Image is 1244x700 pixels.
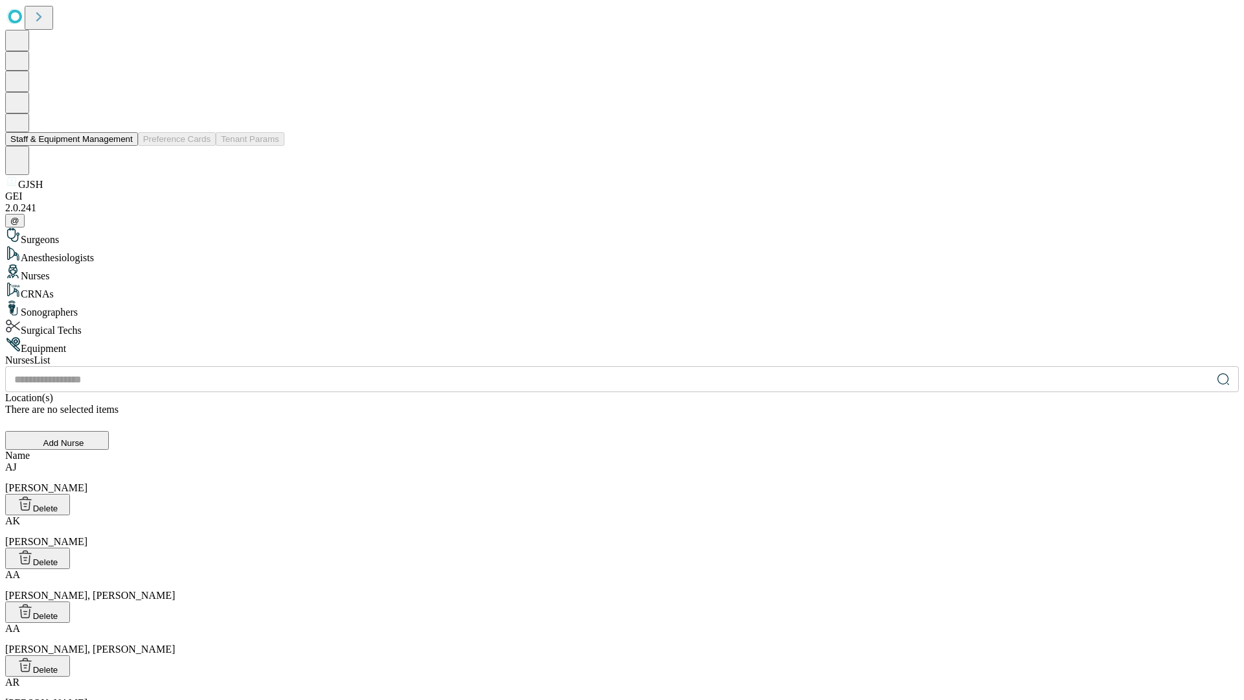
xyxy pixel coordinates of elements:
[33,611,58,621] span: Delete
[5,191,1239,202] div: GEI
[5,548,70,569] button: Delete
[5,461,17,472] span: AJ
[5,336,1239,355] div: Equipment
[216,132,284,146] button: Tenant Params
[43,438,84,448] span: Add Nurse
[33,504,58,513] span: Delete
[33,557,58,567] span: Delete
[5,431,109,450] button: Add Nurse
[5,677,19,688] span: AR
[5,569,1239,601] div: [PERSON_NAME], [PERSON_NAME]
[5,655,70,677] button: Delete
[5,623,20,634] span: AA
[5,202,1239,214] div: 2.0.241
[5,392,53,403] span: Location(s)
[5,264,1239,282] div: Nurses
[5,318,1239,336] div: Surgical Techs
[5,494,70,515] button: Delete
[5,404,1239,415] div: There are no selected items
[138,132,216,146] button: Preference Cards
[5,569,20,580] span: AA
[5,355,1239,366] div: Nurses List
[5,461,1239,494] div: [PERSON_NAME]
[5,214,25,227] button: @
[5,601,70,623] button: Delete
[5,515,1239,548] div: [PERSON_NAME]
[5,450,1239,461] div: Name
[33,665,58,675] span: Delete
[10,216,19,226] span: @
[5,623,1239,655] div: [PERSON_NAME], [PERSON_NAME]
[5,227,1239,246] div: Surgeons
[5,515,20,526] span: AK
[5,282,1239,300] div: CRNAs
[5,300,1239,318] div: Sonographers
[5,246,1239,264] div: Anesthesiologists
[18,179,43,190] span: GJSH
[5,132,138,146] button: Staff & Equipment Management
